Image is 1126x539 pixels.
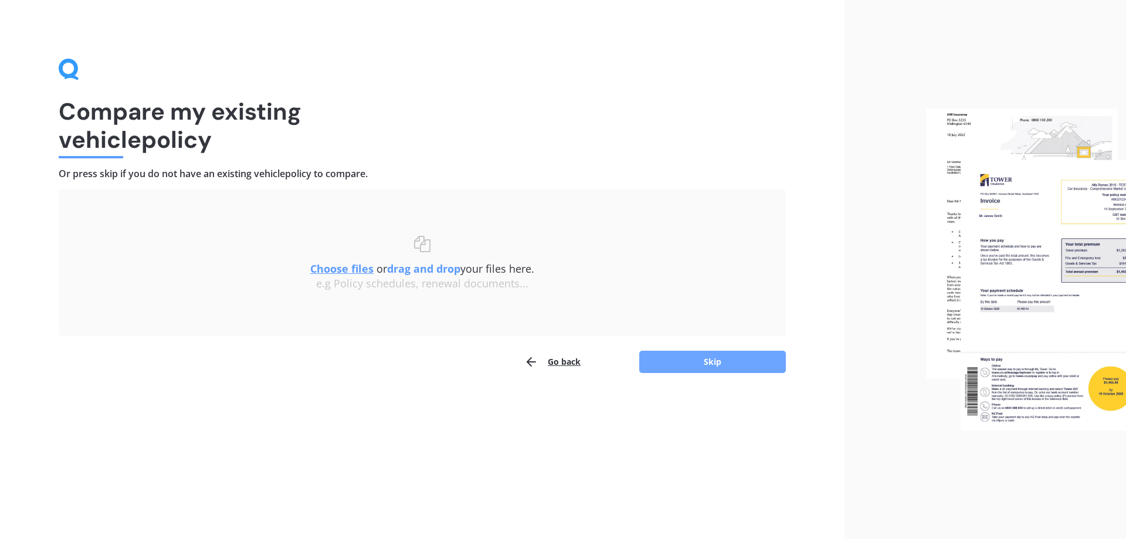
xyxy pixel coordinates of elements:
button: Go back [524,350,581,374]
h1: Compare my existing vehicle policy [59,97,786,154]
img: files.webp [926,109,1126,431]
button: Skip [639,351,786,373]
h4: Or press skip if you do not have an existing vehicle policy to compare. [59,168,786,180]
div: e.g Policy schedules, renewal documents... [82,277,762,290]
span: or your files here. [310,262,534,276]
b: drag and drop [387,262,460,276]
u: Choose files [310,262,374,276]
